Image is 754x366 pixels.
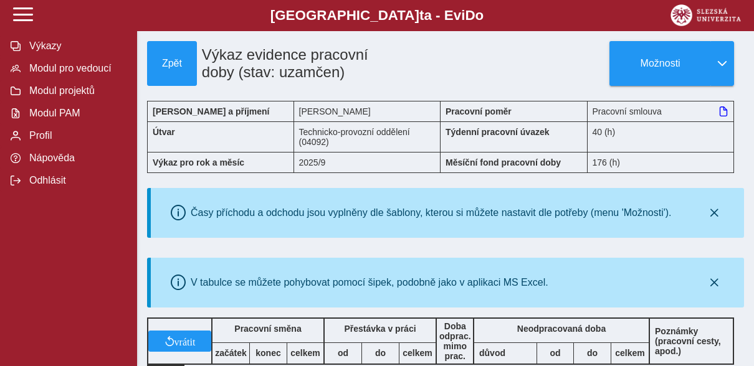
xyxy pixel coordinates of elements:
b: Doba odprac. mimo prac. [439,321,471,361]
span: o [475,7,484,23]
div: Časy příchodu a odchodu jsou vyplněny dle šablony, kterou si můžete nastavit dle potřeby (menu 'M... [191,207,672,218]
span: Zpět [153,58,191,69]
div: 40 (h) [588,121,735,152]
b: Pracovní směna [234,324,301,334]
button: Zpět [147,41,197,86]
b: [GEOGRAPHIC_DATA] a - Evi [37,7,717,24]
span: Výkazy [26,40,126,52]
b: začátek [212,348,249,358]
b: Neodpracovaná doba [517,324,606,334]
b: důvod [479,348,505,358]
b: Výkaz pro rok a měsíc [153,157,244,167]
div: 176 (h) [588,152,735,173]
b: od [537,348,573,358]
div: Pracovní smlouva [588,101,735,121]
span: Nápověda [26,152,126,164]
b: konec [250,348,287,358]
span: t [419,7,424,23]
span: Modul PAM [26,108,126,119]
span: Profil [26,130,126,141]
span: vrátit [174,336,196,346]
b: Poznámky (pracovní cesty, apod.) [650,326,733,356]
button: Možnosti [609,41,710,86]
span: Modul projektů [26,85,126,96]
b: Měsíční fond pracovní doby [446,157,561,167]
b: Útvar [153,127,175,137]
b: celkem [611,348,649,358]
b: do [574,348,611,358]
img: logo_web_su.png [670,4,741,26]
b: Přestávka v práci [344,324,416,334]
div: Technicko-provozní oddělení (04092) [294,121,441,152]
b: od [325,348,361,358]
span: Možnosti [620,58,700,69]
b: do [362,348,399,358]
div: 2025/9 [294,152,441,173]
button: vrátit [148,331,211,352]
b: celkem [287,348,323,358]
span: Odhlásit [26,175,126,186]
h1: Výkaz evidence pracovní doby (stav: uzamčen) [197,41,396,86]
div: [PERSON_NAME] [294,101,441,121]
span: Modul pro vedoucí [26,63,126,74]
b: celkem [399,348,436,358]
b: Pracovní poměr [446,106,512,116]
div: V tabulce se můžete pohybovat pomocí šipek, podobně jako v aplikaci MS Excel. [191,277,548,288]
b: [PERSON_NAME] a příjmení [153,106,269,116]
span: D [465,7,475,23]
b: Týdenní pracovní úvazek [446,127,550,137]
